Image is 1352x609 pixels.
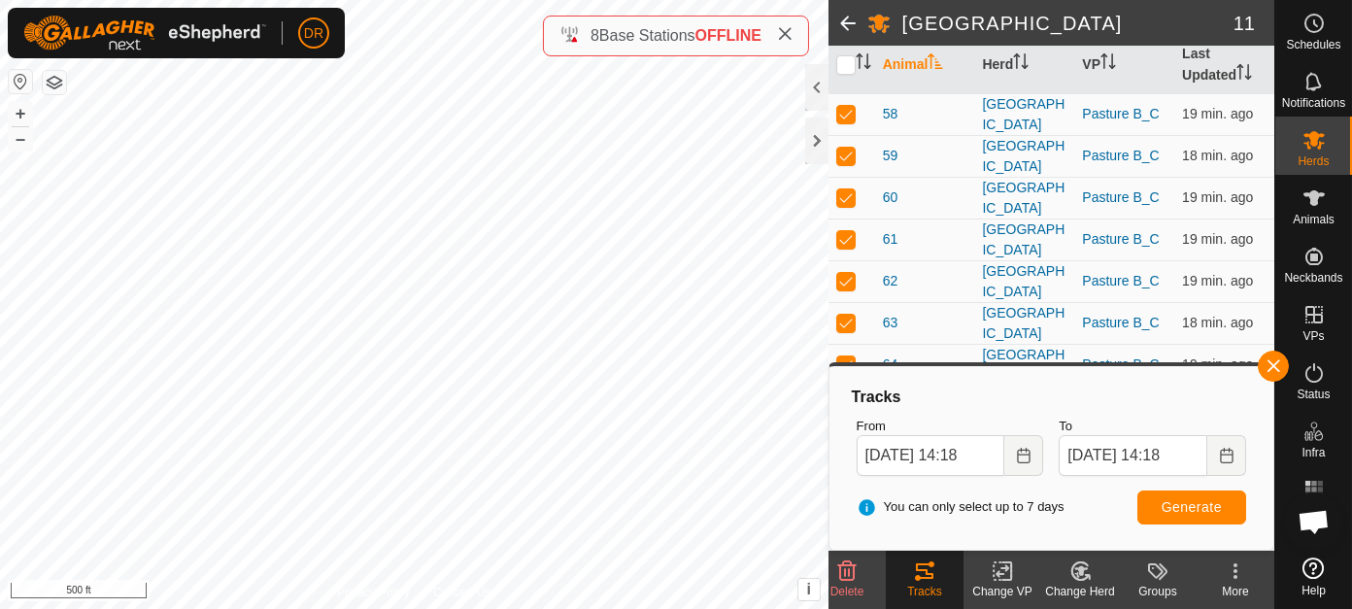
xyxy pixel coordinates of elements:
a: Help [1275,550,1352,604]
div: Tracks [849,386,1254,409]
button: + [9,102,32,125]
span: Base Stations [599,27,695,44]
span: 62 [883,271,898,291]
div: More [1197,583,1274,600]
div: Open chat [1285,492,1343,551]
div: [GEOGRAPHIC_DATA] [982,136,1066,177]
span: Sep 23, 2025, 2:13 PM [1182,148,1253,163]
a: Pasture B_C [1082,273,1159,288]
th: Animal [875,36,975,94]
span: Sep 23, 2025, 2:13 PM [1182,106,1253,121]
div: Change VP [963,583,1041,600]
th: Last Updated [1174,36,1274,94]
span: VPs [1302,330,1324,342]
p-sorticon: Activate to sort [1013,56,1029,72]
div: [GEOGRAPHIC_DATA] [982,303,1066,344]
button: Choose Date [1004,435,1043,476]
span: 58 [883,104,898,124]
div: [GEOGRAPHIC_DATA] [982,94,1066,135]
button: Map Layers [43,71,66,94]
span: 61 [883,229,898,250]
p-sorticon: Activate to sort [1100,56,1116,72]
span: DR [304,23,323,44]
span: Generate [1162,499,1222,515]
div: Groups [1119,583,1197,600]
p-sorticon: Activate to sort [856,56,871,72]
a: Pasture B_C [1082,231,1159,247]
span: Delete [830,585,864,598]
p-sorticon: Activate to sort [1236,67,1252,83]
a: Pasture B_C [1082,106,1159,121]
th: Herd [974,36,1074,94]
div: [GEOGRAPHIC_DATA] [982,178,1066,219]
img: Gallagher Logo [23,16,266,51]
a: Pasture B_C [1082,315,1159,330]
div: [GEOGRAPHIC_DATA] [982,261,1066,302]
span: OFFLINE [695,27,761,44]
button: i [798,579,820,600]
span: Help [1301,585,1326,596]
a: Privacy Policy [337,584,410,601]
span: 8 [591,27,599,44]
span: 11 [1234,9,1255,38]
span: Status [1297,389,1330,400]
button: Choose Date [1207,435,1246,476]
span: Animals [1293,214,1335,225]
h2: [GEOGRAPHIC_DATA] [902,12,1234,35]
a: Pasture B_C [1082,356,1159,372]
span: Sep 23, 2025, 2:13 PM [1182,356,1253,372]
label: From [857,417,1044,436]
div: Tracks [886,583,963,600]
button: Generate [1137,491,1246,524]
span: Sep 23, 2025, 2:14 PM [1182,315,1253,330]
span: 59 [883,146,898,166]
span: Sep 23, 2025, 2:13 PM [1182,273,1253,288]
div: [GEOGRAPHIC_DATA] [982,345,1066,386]
span: Sep 23, 2025, 2:13 PM [1182,189,1253,205]
div: [GEOGRAPHIC_DATA] [982,220,1066,260]
button: – [9,127,32,151]
span: You can only select up to 7 days [857,497,1065,517]
a: Contact Us [433,584,490,601]
span: Sep 23, 2025, 2:13 PM [1182,231,1253,247]
span: Herds [1298,155,1329,167]
span: 64 [883,355,898,375]
label: To [1059,417,1246,436]
span: Infra [1301,447,1325,458]
span: 60 [883,187,898,208]
span: 63 [883,313,898,333]
span: i [806,581,810,597]
span: Notifications [1282,97,1345,109]
a: Pasture B_C [1082,148,1159,163]
button: Reset Map [9,70,32,93]
th: VP [1074,36,1174,94]
span: Schedules [1286,39,1340,51]
span: Neckbands [1284,272,1342,284]
a: Pasture B_C [1082,189,1159,205]
div: Change Herd [1041,583,1119,600]
p-sorticon: Activate to sort [928,56,943,72]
